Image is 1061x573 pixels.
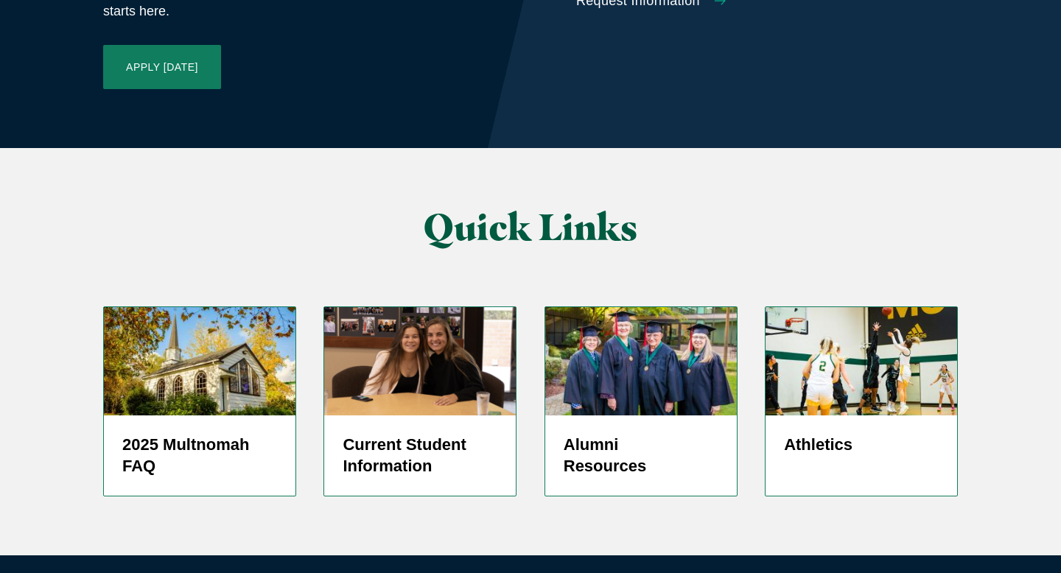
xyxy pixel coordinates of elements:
img: WBBALL_WEB [766,307,957,415]
img: screenshot-2024-05-27-at-1.37.12-pm [324,307,516,415]
h5: Current Student Information [343,434,497,478]
img: Prayer Chapel in Fall [104,307,295,415]
a: 50 Year Alumni 2019 Alumni Resources [544,306,738,496]
a: Apply [DATE] [103,45,221,89]
a: Women's Basketball player shooting jump shot Athletics [765,306,958,496]
img: 50 Year Alumni 2019 [545,307,737,415]
h5: Alumni Resources [564,434,718,478]
h2: Quick Links [251,207,811,247]
a: Prayer Chapel in Fall 2025 Multnomah FAQ [103,306,296,496]
h5: 2025 Multnomah FAQ [122,434,277,478]
a: screenshot-2024-05-27-at-1.37.12-pm Current Student Information [323,306,517,496]
h5: Athletics [784,434,939,456]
